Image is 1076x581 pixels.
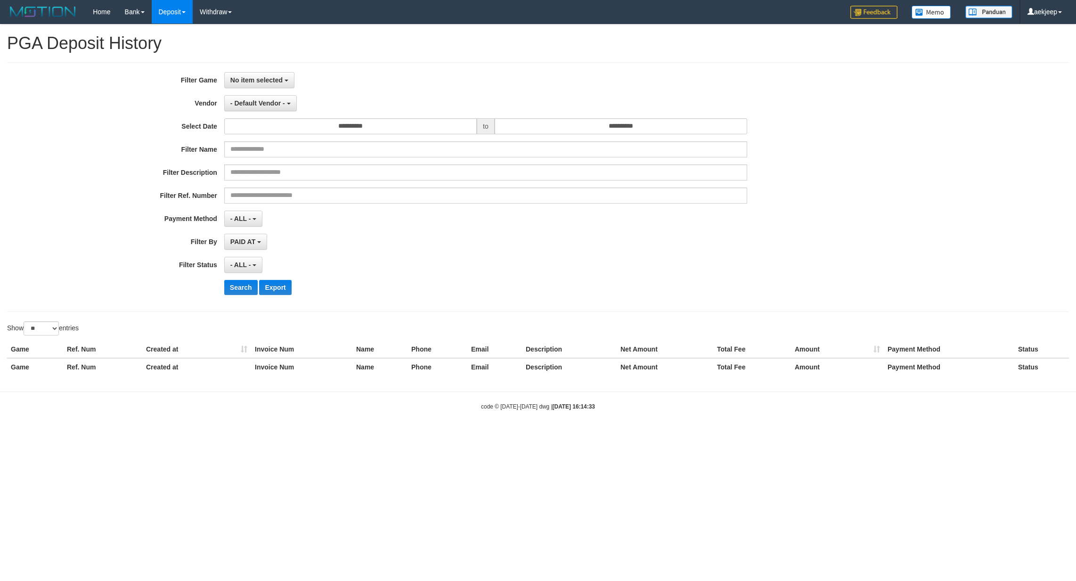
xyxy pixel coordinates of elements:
[481,403,595,410] small: code © [DATE]-[DATE] dwg |
[1014,341,1069,358] th: Status
[965,6,1012,18] img: panduan.png
[7,34,1069,53] h1: PGA Deposit History
[230,99,285,107] span: - Default Vendor -
[467,341,522,358] th: Email
[224,95,297,111] button: - Default Vendor -
[230,215,251,222] span: - ALL -
[230,238,255,245] span: PAID AT
[467,358,522,376] th: Email
[259,280,291,295] button: Export
[230,261,251,269] span: - ALL -
[224,280,258,295] button: Search
[7,321,79,336] label: Show entries
[142,341,251,358] th: Created at
[63,341,142,358] th: Ref. Num
[522,341,617,358] th: Description
[1014,358,1069,376] th: Status
[408,358,467,376] th: Phone
[7,341,63,358] th: Game
[912,6,951,19] img: Button%20Memo.svg
[477,118,495,134] span: to
[352,341,408,358] th: Name
[224,257,262,273] button: - ALL -
[850,6,897,19] img: Feedback.jpg
[884,358,1014,376] th: Payment Method
[230,76,283,84] span: No item selected
[791,341,884,358] th: Amount
[224,234,267,250] button: PAID AT
[713,341,791,358] th: Total Fee
[791,358,884,376] th: Amount
[522,358,617,376] th: Description
[884,341,1014,358] th: Payment Method
[617,358,713,376] th: Net Amount
[224,211,262,227] button: - ALL -
[713,358,791,376] th: Total Fee
[24,321,59,336] select: Showentries
[553,403,595,410] strong: [DATE] 16:14:33
[7,5,79,19] img: MOTION_logo.png
[617,341,713,358] th: Net Amount
[251,358,352,376] th: Invoice Num
[408,341,467,358] th: Phone
[352,358,408,376] th: Name
[7,358,63,376] th: Game
[251,341,352,358] th: Invoice Num
[224,72,294,88] button: No item selected
[142,358,251,376] th: Created at
[63,358,142,376] th: Ref. Num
